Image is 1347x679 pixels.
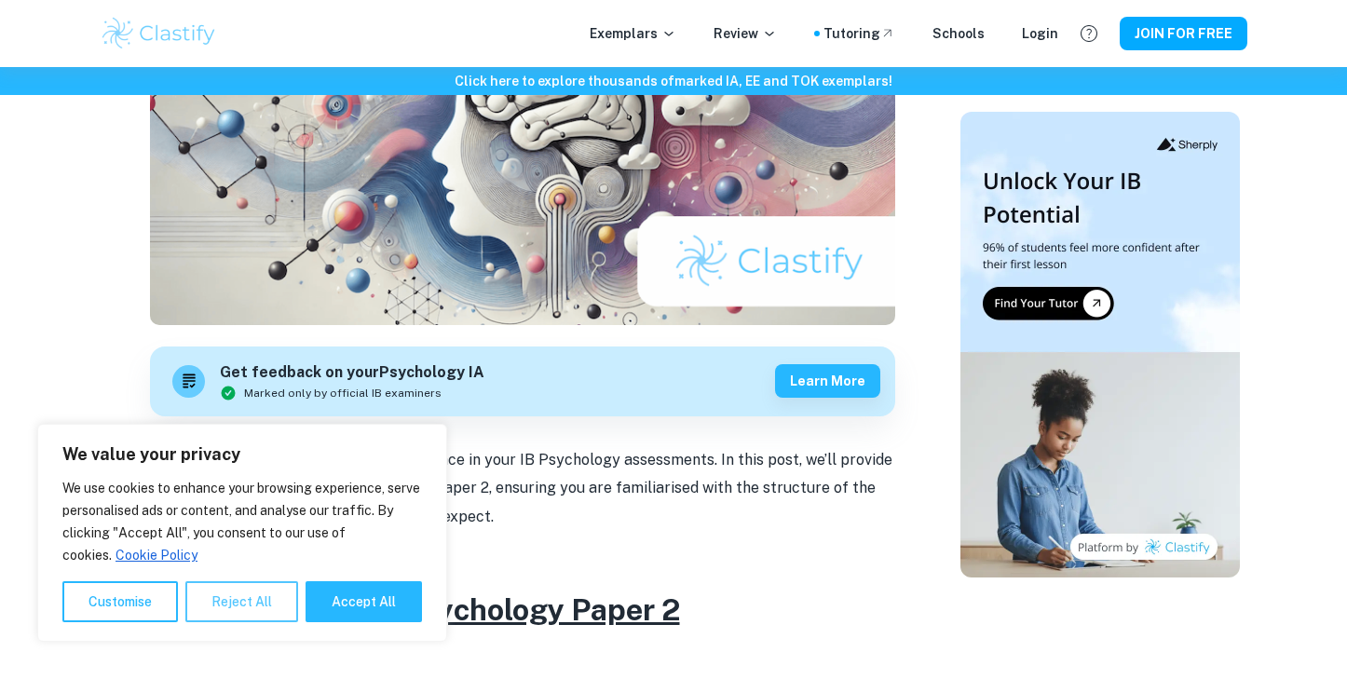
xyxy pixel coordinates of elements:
[366,592,680,627] u: IB Psychology Paper 2
[150,446,895,531] p: Paper 2 is the second examination you'll face in your IB Psychology assessments. In this post, we...
[115,547,198,564] a: Cookie Policy
[1120,17,1247,50] button: JOIN FOR FREE
[220,361,484,385] h6: Get feedback on your Psychology IA
[1073,18,1105,49] button: Help and Feedback
[150,346,895,416] a: Get feedback on yourPsychology IAMarked only by official IB examinersLearn more
[244,385,442,401] span: Marked only by official IB examiners
[714,23,777,44] p: Review
[4,71,1343,91] h6: Click here to explore thousands of marked IA, EE and TOK exemplars !
[185,581,298,622] button: Reject All
[960,112,1240,577] img: Thumbnail
[590,23,676,44] p: Exemplars
[775,364,880,398] button: Learn more
[100,15,218,52] img: Clastify logo
[823,23,895,44] a: Tutoring
[306,581,422,622] button: Accept All
[37,424,447,642] div: We value your privacy
[62,477,422,566] p: We use cookies to enhance your browsing experience, serve personalised ads or content, and analys...
[62,581,178,622] button: Customise
[62,443,422,466] p: We value your privacy
[1022,23,1058,44] a: Login
[932,23,985,44] a: Schools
